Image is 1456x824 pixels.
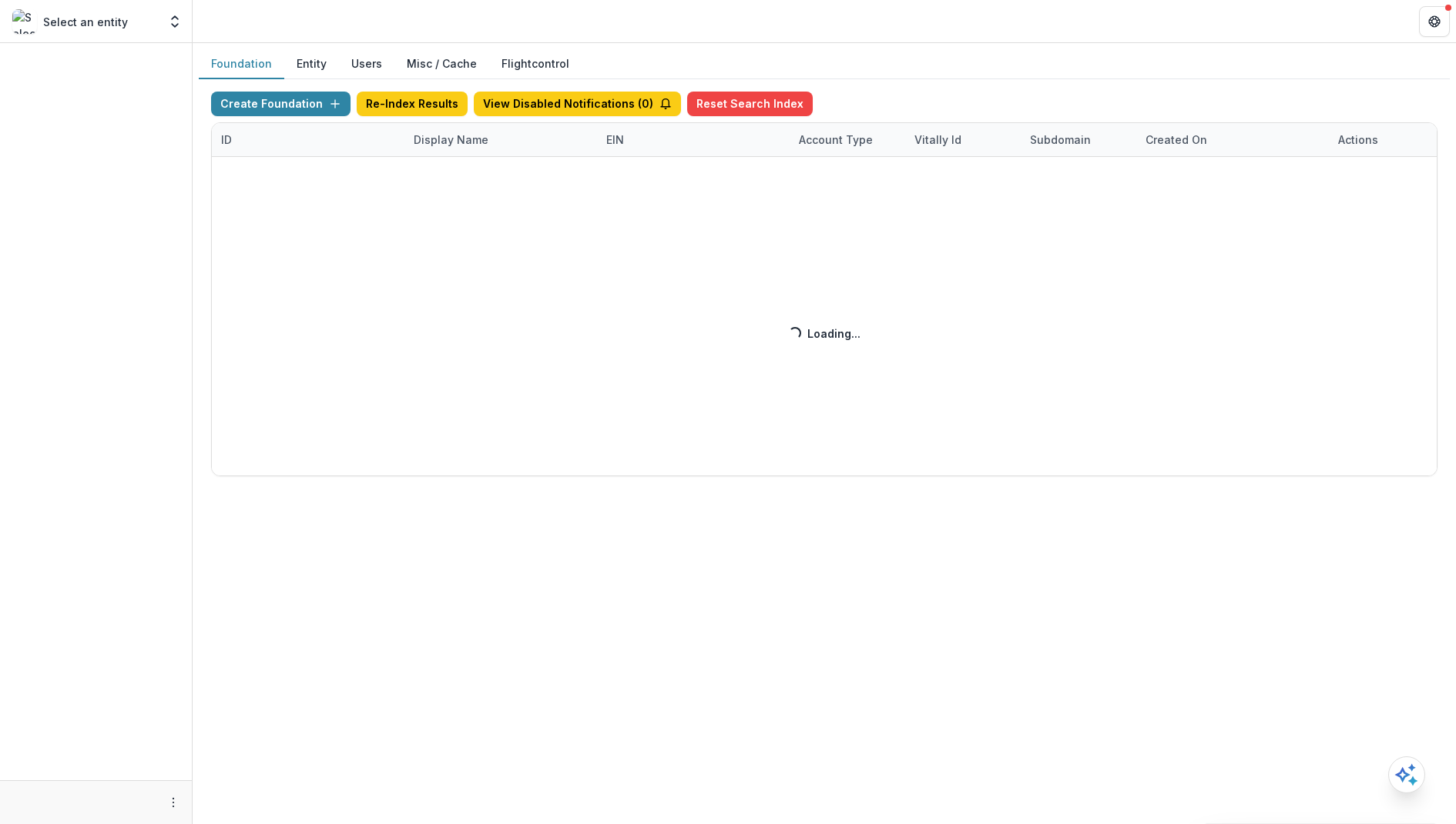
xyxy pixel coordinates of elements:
button: Misc / Cache [394,49,489,79]
button: More [164,793,183,812]
a: Flightcontrol [502,55,569,72]
button: Get Help [1419,6,1450,37]
button: Open AI Assistant [1388,756,1425,793]
p: Select an entity [43,14,128,30]
button: Open entity switcher [164,6,186,37]
img: Select an entity [12,9,37,34]
button: Users [339,49,394,79]
button: Entity [284,49,339,79]
button: Foundation [199,49,284,79]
